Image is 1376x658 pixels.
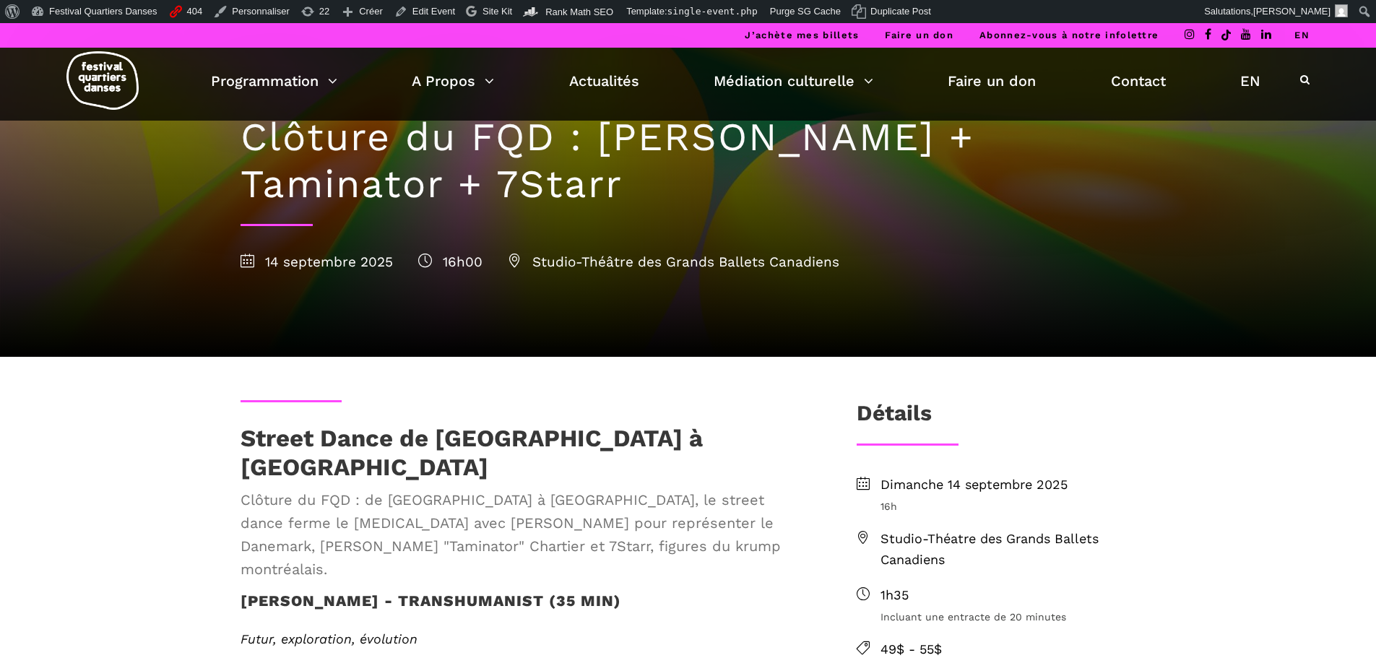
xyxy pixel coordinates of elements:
[418,254,483,270] span: 16h00
[241,424,810,481] h1: Street Dance de [GEOGRAPHIC_DATA] à [GEOGRAPHIC_DATA]
[241,254,393,270] span: 14 septembre 2025
[667,6,758,17] span: single-event.php
[948,69,1036,93] a: Faire un don
[880,475,1136,495] span: Dimanche 14 septembre 2025
[880,585,1136,606] span: 1h35
[880,529,1136,571] span: Studio-Théatre des Grands Ballets Canadiens
[714,69,873,93] a: Médiation culturelle
[1294,30,1310,40] a: EN
[857,400,932,436] h3: Détails
[569,69,639,93] a: Actualités
[885,30,953,40] a: Faire un don
[880,609,1136,625] span: Incluant une entracte de 20 minutes
[412,69,494,93] a: A Propos
[979,30,1159,40] a: Abonnez-vous à notre infolettre
[241,488,810,581] span: Clôture du FQD : de [GEOGRAPHIC_DATA] à [GEOGRAPHIC_DATA], le street dance ferme le [MEDICAL_DATA...
[483,6,512,17] span: Site Kit
[66,51,139,110] img: logo-fqd-med
[1240,69,1260,93] a: EN
[241,114,1136,208] h1: Clôture du FQD : [PERSON_NAME] + Taminator + 7Starr
[880,498,1136,514] span: 16h
[241,631,417,646] span: Futur, exploration, évolution
[745,30,859,40] a: J’achète mes billets
[1111,69,1166,93] a: Contact
[211,69,337,93] a: Programmation
[508,254,839,270] span: Studio-Théâtre des Grands Ballets Canadiens
[1253,6,1330,17] span: [PERSON_NAME]
[241,592,621,628] h3: [PERSON_NAME] - TRANSHUMANIST (35 min)
[545,7,613,17] span: Rank Math SEO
